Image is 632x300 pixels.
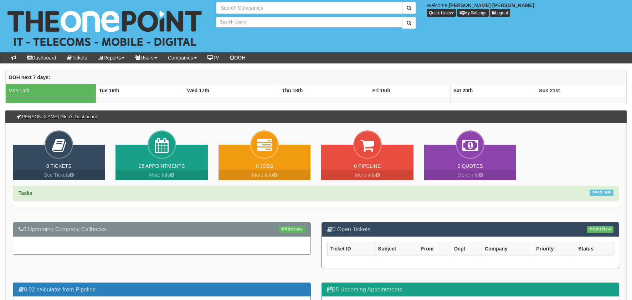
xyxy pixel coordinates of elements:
[421,2,632,17] div: Welcome,
[92,52,130,63] a: Reports
[184,84,279,97] th: Wed 17th
[19,286,305,293] h3: 0 02 calculator from Pipeline
[490,9,510,17] a: Logout
[202,52,225,63] a: TV
[321,170,413,180] a: More Info
[533,242,575,255] th: Priority
[21,52,62,63] a: Dashboard
[6,71,627,84] th: OOH next 7 days:
[19,226,305,233] h3: 0 Upcoming Company Callbacks
[13,111,101,123] h3: [PERSON_NAME]-Glen's Dashboard
[115,170,207,180] a: More Info
[375,242,418,255] th: Subject
[216,2,402,14] input: Search Companies
[575,242,613,255] th: Status
[139,163,185,169] a: 25 Appointments
[256,163,273,169] a: 0 Jobs
[13,170,105,180] a: See Tickets
[327,286,614,293] h3: 25 Upcoming Appointments
[219,170,310,180] a: More Info
[216,17,402,27] input: Search Users
[451,242,482,255] th: Dept
[6,84,96,97] td: Mon 15th
[62,52,93,63] a: Tickets
[46,163,72,169] a: 0 Tickets
[354,163,381,169] a: 0 Pipeline
[424,170,516,180] a: More Info
[482,242,533,255] th: Company
[369,84,450,97] th: Fri 19th
[163,52,202,63] a: Companies
[327,226,614,233] h3: 0 Open Tickets
[536,84,627,97] th: Sun 21st
[590,190,613,196] a: Add Task
[279,84,369,97] th: Thu 18th
[457,9,489,17] a: My Settings
[449,2,534,8] b: [PERSON_NAME]-[PERSON_NAME]
[225,52,251,63] a: OOH
[427,9,456,17] button: Quick Links
[279,226,305,233] a: Add new
[418,242,451,255] th: From
[327,242,375,255] th: Ticket ID
[450,84,536,97] th: Sat 20th
[458,163,483,169] a: 0 Quotes
[587,226,613,233] a: Add New
[130,52,163,63] a: Users
[19,190,32,196] strong: Tasks
[96,84,184,97] th: Tue 16th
